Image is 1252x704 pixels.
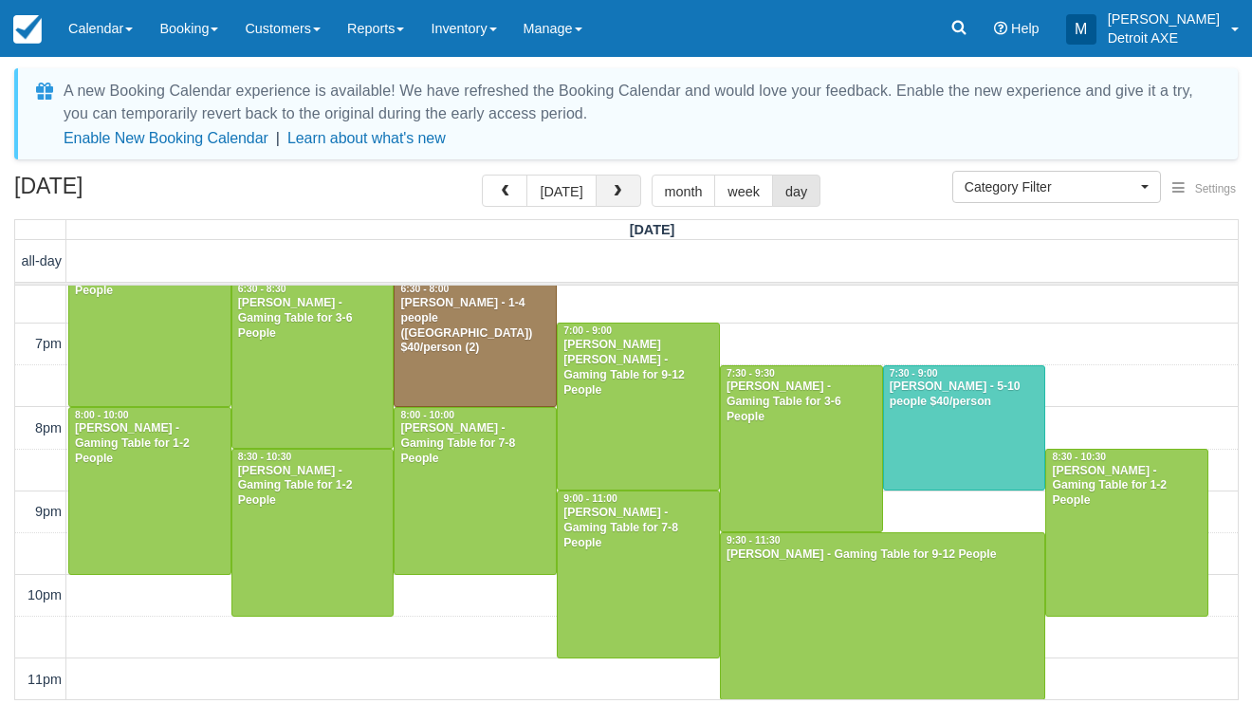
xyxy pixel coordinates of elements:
[557,491,720,658] a: 9:00 - 11:00[PERSON_NAME] - Gaming Table for 7-8 People
[13,15,42,44] img: checkfront-main-nav-mini-logo.png
[1045,449,1208,617] a: 8:30 - 10:30[PERSON_NAME] - Gaming Table for 1-2 People
[238,284,286,294] span: 6:30 - 8:30
[965,177,1136,196] span: Category Filter
[562,338,714,398] div: [PERSON_NAME] [PERSON_NAME] - Gaming Table for 9-12 People
[400,410,454,420] span: 8:00 - 10:00
[557,323,720,491] a: 7:00 - 9:00[PERSON_NAME] [PERSON_NAME] - Gaming Table for 9-12 People
[652,175,716,207] button: month
[1066,14,1096,45] div: M
[400,284,449,294] span: 6:30 - 8:00
[726,547,1040,563] div: [PERSON_NAME] - Gaming Table for 9-12 People
[68,407,231,575] a: 8:00 - 10:00[PERSON_NAME] - Gaming Table for 1-2 People
[28,672,62,687] span: 11pm
[562,506,714,551] div: [PERSON_NAME] - Gaming Table for 7-8 People
[64,80,1215,125] div: A new Booking Calendar experience is available! We have refreshed the Booking Calendar and would ...
[772,175,820,207] button: day
[889,380,1040,410] div: [PERSON_NAME] - 5-10 people $40/person
[74,421,226,467] div: [PERSON_NAME] - Gaming Table for 1-2 People
[1108,28,1220,47] p: Detroit AXE
[399,421,551,467] div: [PERSON_NAME] - Gaming Table for 7-8 People
[720,532,1045,700] a: 9:30 - 11:30[PERSON_NAME] - Gaming Table for 9-12 People
[563,493,617,504] span: 9:00 - 11:00
[231,281,395,449] a: 6:30 - 8:30[PERSON_NAME] - Gaming Table for 3-6 People
[287,130,446,146] a: Learn about what's new
[714,175,773,207] button: week
[276,130,280,146] span: |
[727,368,775,379] span: 7:30 - 9:30
[1051,464,1203,509] div: [PERSON_NAME] - Gaming Table for 1-2 People
[1195,182,1236,195] span: Settings
[526,175,596,207] button: [DATE]
[231,449,395,617] a: 8:30 - 10:30[PERSON_NAME] - Gaming Table for 1-2 People
[394,407,557,575] a: 8:00 - 10:00[PERSON_NAME] - Gaming Table for 7-8 People
[563,325,612,336] span: 7:00 - 9:00
[394,281,557,407] a: 6:30 - 8:00[PERSON_NAME] - 1-4 people ([GEOGRAPHIC_DATA]) $40/person (2)
[630,222,675,237] span: [DATE]
[883,365,1046,491] a: 7:30 - 9:00[PERSON_NAME] - 5-10 people $40/person
[399,296,551,357] div: [PERSON_NAME] - 1-4 people ([GEOGRAPHIC_DATA]) $40/person (2)
[1011,21,1040,36] span: Help
[14,175,254,210] h2: [DATE]
[28,587,62,602] span: 10pm
[237,296,389,342] div: [PERSON_NAME] - Gaming Table for 3-6 People
[75,410,129,420] span: 8:00 - 10:00
[237,464,389,509] div: [PERSON_NAME] - Gaming Table for 1-2 People
[890,368,938,379] span: 7:30 - 9:00
[994,22,1007,35] i: Help
[35,336,62,351] span: 7pm
[22,253,62,269] span: all-day
[1161,176,1247,203] button: Settings
[238,452,292,462] span: 8:30 - 10:30
[952,171,1161,203] button: Category Filter
[727,535,781,546] span: 9:30 - 11:30
[68,239,231,407] a: [PERSON_NAME] - Gaming Table for 1-2 People
[1052,452,1106,462] span: 8:30 - 10:30
[726,380,877,425] div: [PERSON_NAME] - Gaming Table for 3-6 People
[720,365,883,533] a: 7:30 - 9:30[PERSON_NAME] - Gaming Table for 3-6 People
[35,504,62,519] span: 9pm
[64,129,268,148] button: Enable New Booking Calendar
[1108,9,1220,28] p: [PERSON_NAME]
[35,420,62,435] span: 8pm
